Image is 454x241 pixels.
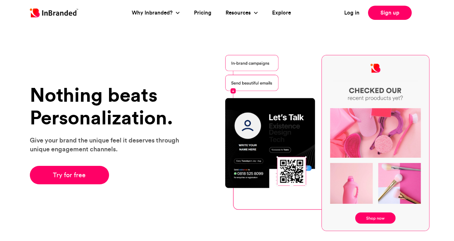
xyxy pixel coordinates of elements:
a: Try for free [30,166,109,184]
h1: Nothing beats Personalization. [30,84,188,129]
p: Give your brand the unique feel it deserves through unique engagement channels. [30,136,188,153]
a: Sign up [368,6,412,20]
a: Resources [226,9,253,17]
a: Explore [272,9,291,17]
img: Inbranded [30,9,78,17]
a: Log in [344,9,360,17]
a: Why Inbranded? [132,9,174,17]
a: Pricing [194,9,211,17]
